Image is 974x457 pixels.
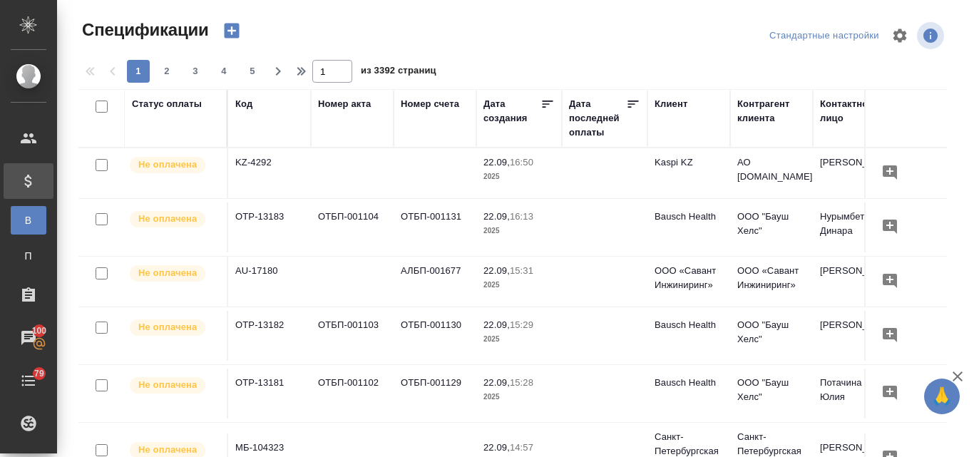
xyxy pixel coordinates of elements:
button: 3 [184,60,207,83]
a: 79 [4,363,53,399]
a: В [11,206,46,235]
td: OTP-13182 [228,311,311,361]
td: [PERSON_NAME] [813,257,896,307]
div: Клиент [655,97,687,111]
p: 2025 [483,170,555,184]
td: ОТБП-001104 [311,202,394,252]
p: ООО «Савант Инжиниринг» [737,264,806,292]
p: Не оплачена [138,266,197,280]
button: 4 [212,60,235,83]
p: 22.09, [483,319,510,330]
span: 5 [241,64,264,78]
p: 15:29 [510,319,533,330]
p: 22.09, [483,377,510,388]
p: 15:28 [510,377,533,388]
div: Дата последней оплаты [569,97,626,140]
td: ОТБП-001129 [394,369,476,419]
span: Настроить таблицу [883,19,917,53]
span: В [18,213,39,227]
p: 2025 [483,390,555,404]
span: 3 [184,64,207,78]
a: П [11,242,46,270]
td: АЛБП-001677 [394,257,476,307]
div: Статус оплаты [132,97,202,111]
td: OTP-13183 [228,202,311,252]
span: 2 [155,64,178,78]
span: 4 [212,64,235,78]
p: Kaspi KZ [655,155,723,170]
div: Код [235,97,252,111]
span: Посмотреть информацию [917,22,947,49]
div: Контактное лицо [820,97,888,125]
div: Номер счета [401,97,459,111]
span: 100 [24,324,56,338]
td: ОТБП-001131 [394,202,476,252]
p: ООО «Савант Инжиниринг» [655,264,723,292]
button: 2 [155,60,178,83]
p: 22.09, [483,265,510,276]
p: 16:50 [510,157,533,168]
p: Не оплачена [138,378,197,392]
td: Нурымбетова Динара [813,202,896,252]
div: Контрагент клиента [737,97,806,125]
p: 16:13 [510,211,533,222]
p: Bausch Health [655,376,723,390]
p: Bausch Health [655,318,723,332]
p: 2025 [483,278,555,292]
p: Не оплачена [138,320,197,334]
p: АО [DOMAIN_NAME] [737,155,806,184]
p: 14:57 [510,442,533,453]
td: AU-17180 [228,257,311,307]
p: 2025 [483,332,555,346]
a: 100 [4,320,53,356]
p: ООО "Бауш Хелс" [737,376,806,404]
span: Спецификации [78,19,209,41]
button: 🙏 [924,379,960,414]
td: OTP-13181 [228,369,311,419]
p: ООО "Бауш Хелс" [737,318,806,346]
p: ООО "Бауш Хелс" [737,210,806,238]
p: Не оплачена [138,212,197,226]
p: 2025 [483,224,555,238]
p: 15:31 [510,265,533,276]
div: Дата создания [483,97,540,125]
td: [PERSON_NAME] [813,311,896,361]
button: 5 [241,60,264,83]
span: из 3392 страниц [361,62,436,83]
p: 22.09, [483,442,510,453]
td: KZ-4292 [228,148,311,198]
td: ОТБП-001130 [394,311,476,361]
td: [PERSON_NAME] [813,148,896,198]
td: ОТБП-001102 [311,369,394,419]
span: 🙏 [930,381,954,411]
p: Bausch Health [655,210,723,224]
td: ОТБП-001103 [311,311,394,361]
div: split button [766,25,883,47]
div: Номер акта [318,97,371,111]
p: 22.09, [483,211,510,222]
p: Не оплачена [138,443,197,457]
p: Не оплачена [138,158,197,172]
td: Потачина Юлия [813,369,896,419]
button: Создать [215,19,249,43]
span: П [18,249,39,263]
p: 22.09, [483,157,510,168]
span: 79 [26,366,53,381]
